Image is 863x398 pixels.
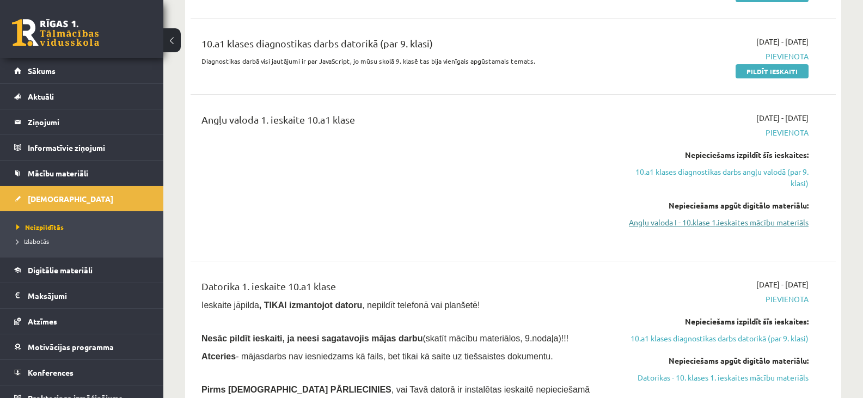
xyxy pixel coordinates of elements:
span: Mācību materiāli [28,168,88,178]
a: 10.a1 klases diagnostikas darbs angļu valodā (par 9. klasi) [617,166,809,189]
span: [DATE] - [DATE] [756,112,809,124]
span: Aktuāli [28,91,54,101]
a: Konferences [14,360,150,385]
a: Mācību materiāli [14,161,150,186]
span: Atzīmes [28,316,57,326]
div: Datorika 1. ieskaite 10.a1 klase [201,279,601,299]
div: 10.a1 klases diagnostikas darbs datorikā (par 9. klasi) [201,36,601,56]
span: [DEMOGRAPHIC_DATA] [28,194,113,204]
span: Neizpildītās [16,223,64,231]
a: Rīgas 1. Tālmācības vidusskola [12,19,99,46]
a: Pildīt ieskaiti [736,64,809,78]
span: Pirms [DEMOGRAPHIC_DATA] PĀRLIECINIES [201,385,391,394]
span: Konferences [28,368,74,377]
div: Nepieciešams apgūt digitālo materiālu: [617,200,809,211]
span: Motivācijas programma [28,342,114,352]
span: Sākums [28,66,56,76]
span: Pievienota [617,293,809,305]
span: Nesāc pildīt ieskaiti, ja neesi sagatavojis mājas darbu [201,334,423,343]
div: Angļu valoda 1. ieskaite 10.a1 klase [201,112,601,132]
span: - mājasdarbs nav iesniedzams kā fails, bet tikai kā saite uz tiešsaistes dokumentu. [201,352,553,361]
span: [DATE] - [DATE] [756,36,809,47]
span: Ieskaite jāpilda , nepildīt telefonā vai planšetē! [201,301,480,310]
span: (skatīt mācību materiālos, 9.nodaļa)!!! [423,334,568,343]
a: 10.a1 klases diagnostikas darbs datorikā (par 9. klasi) [617,333,809,344]
a: Atzīmes [14,309,150,334]
p: Diagnostikas darbā visi jautājumi ir par JavaScript, jo mūsu skolā 9. klasē tas bija vienīgais ap... [201,56,601,66]
a: Informatīvie ziņojumi [14,135,150,160]
a: Aktuāli [14,84,150,109]
legend: Ziņojumi [28,109,150,134]
a: Datorikas - 10. klases 1. ieskaites mācību materiāls [617,372,809,383]
a: [DEMOGRAPHIC_DATA] [14,186,150,211]
legend: Maksājumi [28,283,150,308]
a: Angļu valoda I - 10.klase 1.ieskaites mācību materiāls [617,217,809,228]
span: [DATE] - [DATE] [756,279,809,290]
a: Motivācijas programma [14,334,150,359]
div: Nepieciešams apgūt digitālo materiālu: [617,355,809,366]
span: Izlabotās [16,237,49,246]
b: , TIKAI izmantojot datoru [259,301,362,310]
span: Pievienota [617,51,809,62]
a: Maksājumi [14,283,150,308]
a: Neizpildītās [16,222,152,232]
legend: Informatīvie ziņojumi [28,135,150,160]
a: Sākums [14,58,150,83]
span: Digitālie materiāli [28,265,93,275]
div: Nepieciešams izpildīt šīs ieskaites: [617,149,809,161]
b: Atceries [201,352,236,361]
a: Digitālie materiāli [14,258,150,283]
span: Pievienota [617,127,809,138]
a: Izlabotās [16,236,152,246]
a: Ziņojumi [14,109,150,134]
div: Nepieciešams izpildīt šīs ieskaites: [617,316,809,327]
